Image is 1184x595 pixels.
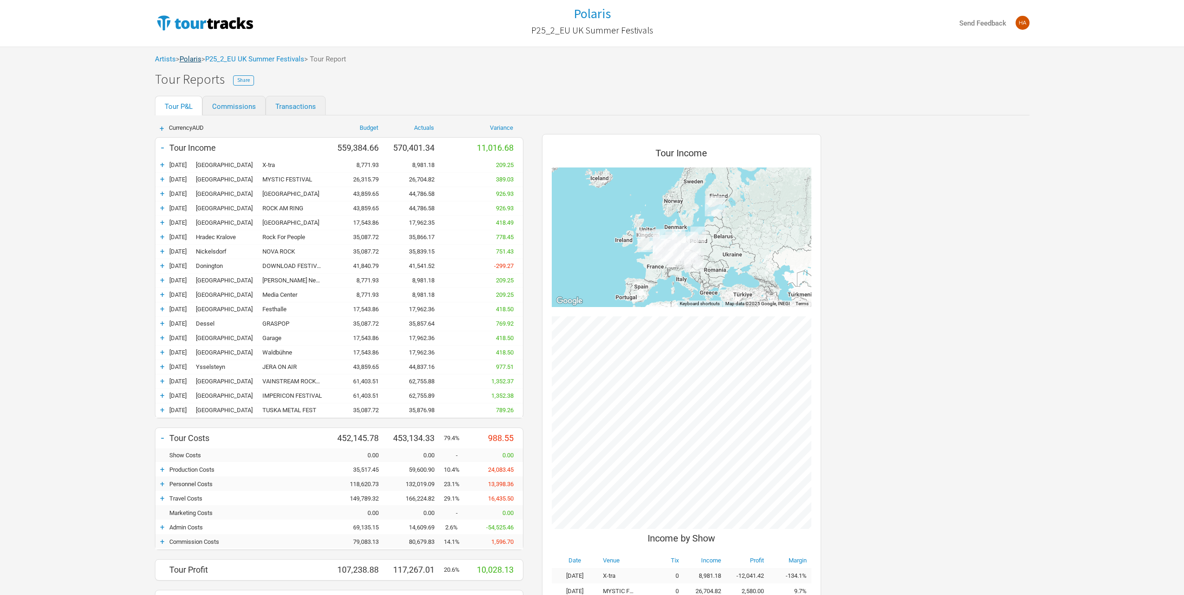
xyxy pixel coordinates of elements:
[388,509,444,516] div: 0.00
[444,466,467,473] div: 10.4%
[332,466,388,473] div: 35,517.45
[574,5,611,22] h1: Polaris
[169,407,187,414] span: [DATE]
[444,452,467,459] div: -
[726,553,769,568] th: Profit
[262,392,332,399] div: IMPERICON FESTIVAL
[690,227,706,242] div: Gdańsk, Pomeranian Voivodeship (26,704.82)
[155,174,169,184] div: +
[169,378,187,385] span: [DATE]
[388,277,444,284] div: 8,981.18
[388,219,444,226] div: 17,962.35
[332,262,388,269] div: 41,840.79
[169,219,187,226] span: [DATE]
[169,565,332,575] div: Tour Profit
[388,205,444,212] div: 44,786.58
[388,176,444,183] div: 26,704.82
[494,262,514,269] span: -299.27
[332,219,388,226] div: 17,543.86
[496,190,514,197] span: 926.93
[491,392,514,399] span: 1,352.38
[332,565,388,575] div: 107,238.88
[388,452,444,459] div: 0.00
[388,320,444,327] div: 35,857.64
[653,235,677,259] div: Ysselsteyn, Limburg (44,837.16)
[169,143,332,153] div: Tour Income
[169,538,332,545] div: Commission Costs
[491,378,514,385] span: 1,352.37
[155,72,254,87] h1: Tour Reports
[169,248,262,255] div: Nickelsdorf
[332,306,388,313] div: 17,543.86
[444,481,467,488] div: 23.1%
[155,55,176,63] a: Artists
[169,407,262,414] div: Helsinki
[656,240,680,264] div: Nürburg, Rhineland-Palatinate (44,786.58)
[598,568,641,583] td: X-tra
[180,55,201,63] a: Polaris
[237,77,250,83] span: Share
[388,248,444,255] div: 35,839.15
[796,301,809,306] a: Terms
[477,565,514,575] span: 10,028.13
[488,481,514,488] span: 13,398.36
[169,205,262,212] div: Nürburg
[169,234,187,241] span: [DATE]
[155,13,255,32] img: TourTracks
[653,239,672,258] div: Dessel, Vlaams Gewest (35,857.64)
[444,509,467,516] div: -
[169,124,204,131] span: Currency AUD
[496,334,514,341] span: 418.50
[496,320,514,327] span: 769.92
[332,509,388,516] div: 0.00
[155,275,169,285] div: +
[176,56,201,63] span: >
[169,190,187,197] span: [DATE]
[388,538,444,545] div: 80,679.83
[531,25,653,35] h2: P25_2_EU UK Summer Festivals
[488,495,514,502] span: 16,435.50
[414,124,434,131] a: Actuals
[155,431,169,444] div: -
[262,190,332,197] div: ROCK AM PARK
[598,553,641,568] th: Venue
[488,466,514,473] span: 24,083.45
[683,568,726,583] td: 8,981.18
[769,568,811,583] td: -134.1%
[496,291,514,298] span: 209.25
[388,234,444,241] div: 35,866.17
[155,160,169,169] div: +
[169,262,187,269] span: [DATE]
[304,56,346,63] span: > Tour Report
[155,96,202,115] a: Tour P&L
[769,553,811,568] th: Margin
[669,261,675,267] div: Zürich, Zurich (8,981.18)
[169,363,262,370] div: Ysselsteyn
[388,291,444,298] div: 8,981.18
[205,55,304,63] a: P25_2_EU UK Summer Festivals
[388,481,444,488] div: 132,019.09
[332,234,388,241] div: 35,087.72
[169,234,262,241] div: Hradec Kralove
[155,232,169,241] div: +
[496,205,514,212] span: 926.93
[725,301,790,306] span: Map data ©2025 Google, INEGI
[262,291,332,298] div: Media Center
[155,290,169,299] div: +
[169,481,332,488] div: Personnel Costs
[266,96,326,115] a: Transactions
[169,334,187,341] span: [DATE]
[552,144,811,167] div: Tour Income
[332,538,388,545] div: 79,083.13
[496,306,514,313] span: 418.50
[696,260,702,267] div: Budapest, Hungary (8,981.18)
[155,247,169,256] div: +
[262,234,332,241] div: Rock For People
[332,407,388,414] div: 35,087.72
[681,243,701,262] div: Hradec Kralove, Hradec Králové Region (35,866.17)
[262,205,332,212] div: ROCK AM RING
[641,568,683,583] td: 0
[155,391,169,400] div: +
[388,433,444,443] div: 453,134.33
[169,363,187,370] span: [DATE]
